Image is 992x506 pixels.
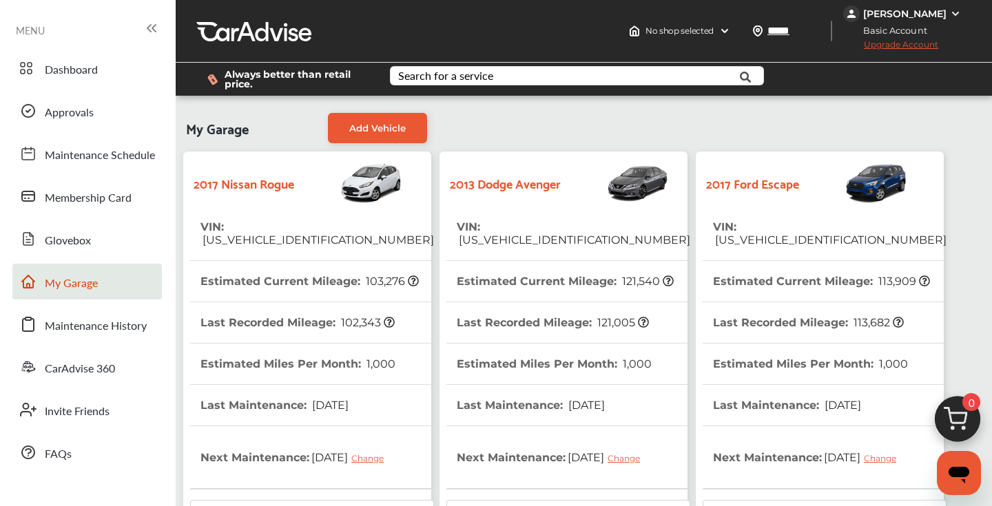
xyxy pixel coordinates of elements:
[200,233,434,246] span: [US_VEHICLE_IDENTIFICATION_NUMBER]
[200,426,394,488] th: Next Maintenance :
[831,21,832,41] img: header-divider.bc55588e.svg
[864,453,903,463] div: Change
[706,172,799,193] strong: 2017 Ford Escape
[364,275,419,288] span: 103,276
[200,344,395,384] th: Estimated Miles Per Month :
[207,74,218,85] img: dollor_label_vector.a70140d1.svg
[843,6,860,22] img: jVpblrzwTbfkPYzPPzSLxeg0AAAAASUVORK5CYII=
[12,306,162,342] a: Maintenance History
[719,25,730,36] img: header-down-arrow.9dd2ce7d.svg
[645,25,714,36] span: No shop selected
[45,445,72,463] span: FAQs
[310,399,349,412] span: [DATE]
[200,385,349,425] th: Last Maintenance :
[12,178,162,214] a: Membership Card
[339,316,395,329] span: 102,343
[194,172,294,193] strong: 2017 Nissan Rogue
[45,403,110,421] span: Invite Friends
[962,393,980,411] span: 0
[12,434,162,470] a: FAQs
[876,275,930,288] span: 113,909
[12,221,162,257] a: Glovebox
[566,399,605,412] span: [DATE]
[12,349,162,385] a: CarAdvise 360
[457,207,690,260] th: VIN :
[351,453,391,463] div: Change
[45,360,115,378] span: CarAdvise 360
[309,440,394,474] span: [DATE]
[398,70,493,81] div: Search for a service
[294,158,403,207] img: Vehicle
[863,8,947,20] div: [PERSON_NAME]
[200,261,419,302] th: Estimated Current Mileage :
[45,317,147,335] span: Maintenance History
[823,399,861,412] span: [DATE]
[713,344,908,384] th: Estimated Miles Per Month :
[713,302,904,343] th: Last Recorded Mileage :
[457,385,605,425] th: Last Maintenance :
[595,316,649,329] span: 121,005
[186,113,249,143] span: My Garage
[937,451,981,495] iframe: Button to launch messaging window
[566,440,650,474] span: [DATE]
[713,233,947,246] span: [US_VEHICLE_IDENTIFICATION_NUMBER]
[349,123,406,134] span: Add Vehicle
[45,275,98,293] span: My Garage
[799,158,908,207] img: Vehicle
[12,136,162,171] a: Maintenance Schedule
[822,440,907,474] span: [DATE]
[328,113,427,143] a: Add Vehicle
[45,104,94,122] span: Approvals
[45,232,91,250] span: Glovebox
[713,385,861,425] th: Last Maintenance :
[457,302,649,343] th: Last Recorded Mileage :
[924,390,991,456] img: cart_icon.3d0951e8.svg
[608,453,647,463] div: Change
[364,357,395,370] span: 1,000
[843,39,938,56] span: Upgrade Account
[45,147,155,165] span: Maintenance Schedule
[200,207,434,260] th: VIN :
[45,189,132,207] span: Membership Card
[45,61,98,79] span: Dashboard
[629,25,640,36] img: header-home-logo.8d720a4f.svg
[16,25,45,36] span: MENU
[950,8,961,19] img: WGsFRI8htEPBVLJbROoPRyZpYNWhNONpIPPETTm6eUC0GeLEiAAAAAElFTkSuQmCC
[620,275,674,288] span: 121,540
[12,50,162,86] a: Dashboard
[12,264,162,299] a: My Garage
[12,392,162,428] a: Invite Friends
[457,426,650,488] th: Next Maintenance :
[851,316,904,329] span: 113,682
[561,158,670,207] img: Vehicle
[450,172,561,193] strong: 2013 Dodge Avenger
[621,357,652,370] span: 1,000
[457,344,652,384] th: Estimated Miles Per Month :
[713,207,947,260] th: VIN :
[225,70,368,89] span: Always better than retail price.
[457,233,690,246] span: [US_VEHICLE_IDENTIFICATION_NUMBER]
[12,93,162,129] a: Approvals
[752,25,763,36] img: location_vector.a44bc228.svg
[877,357,908,370] span: 1,000
[713,426,907,488] th: Next Maintenance :
[200,302,395,343] th: Last Recorded Mileage :
[713,261,930,302] th: Estimated Current Mileage :
[845,23,938,38] span: Basic Account
[457,261,674,302] th: Estimated Current Mileage :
